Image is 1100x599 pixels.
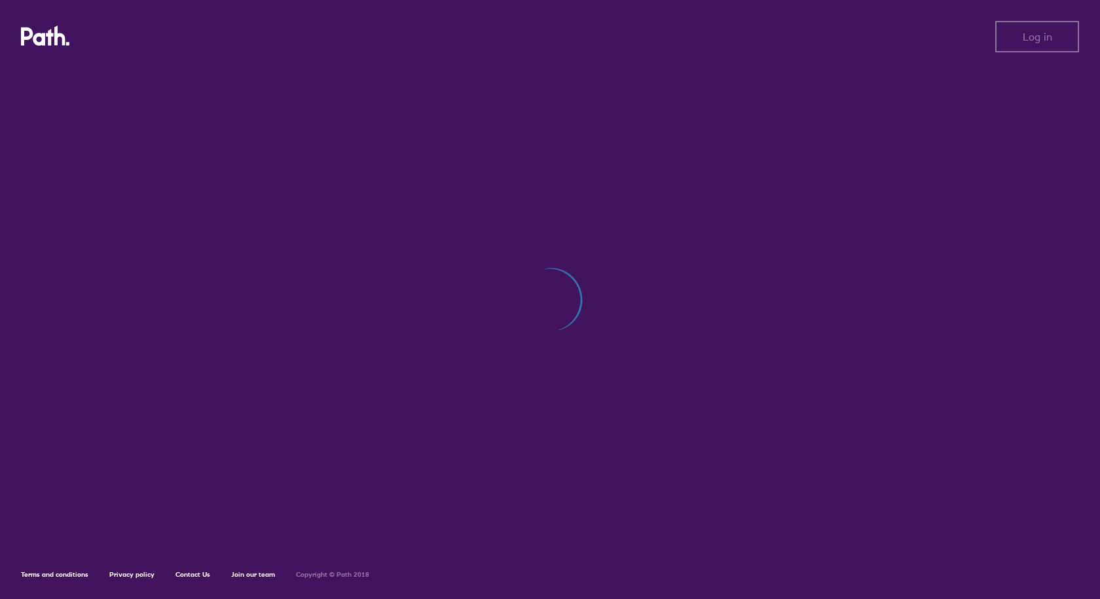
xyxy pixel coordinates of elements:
[175,570,210,579] a: Contact Us
[109,570,155,579] a: Privacy policy
[296,571,369,579] h6: Copyright © Path 2018
[21,570,88,579] a: Terms and conditions
[1023,31,1052,43] span: Log in
[231,570,275,579] a: Join our team
[995,21,1079,52] button: Log in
